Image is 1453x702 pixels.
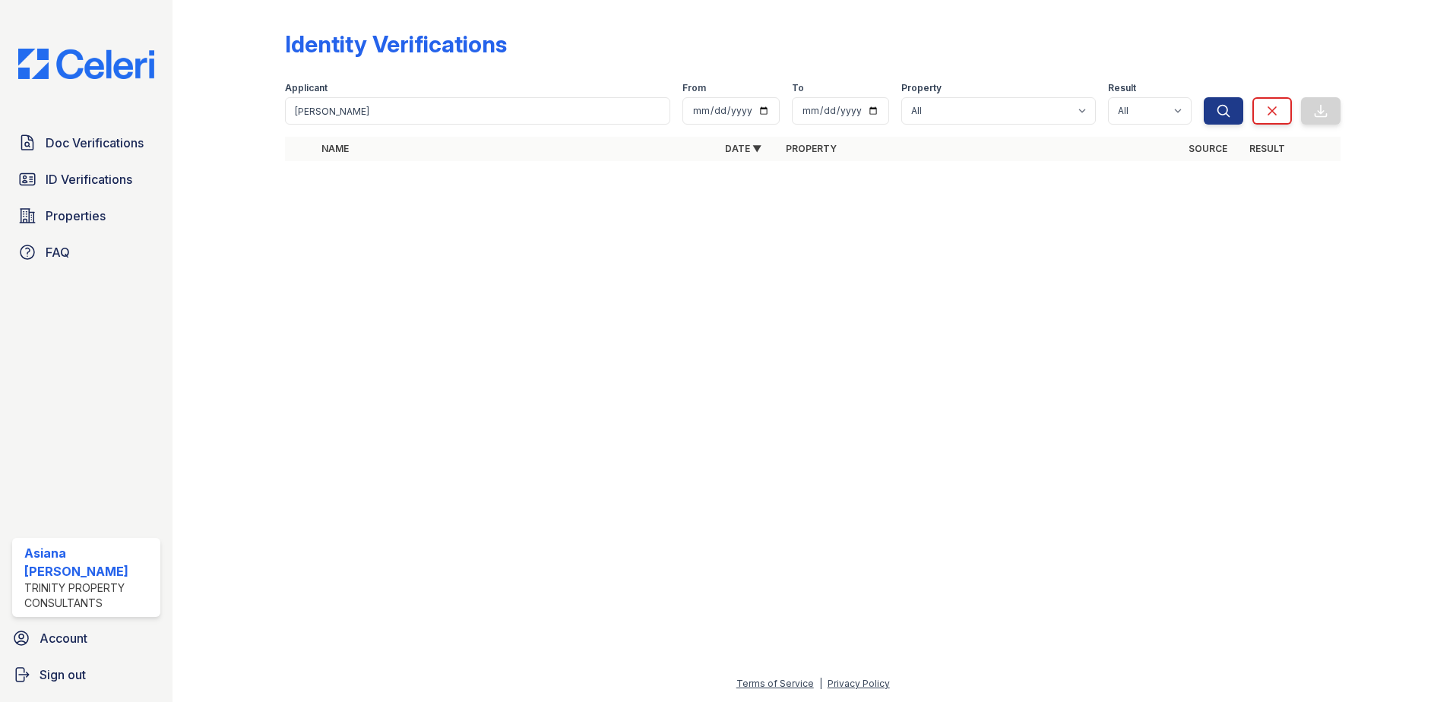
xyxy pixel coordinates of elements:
a: Name [321,143,349,154]
span: Sign out [40,666,86,684]
label: From [682,82,706,94]
img: CE_Logo_Blue-a8612792a0a2168367f1c8372b55b34899dd931a85d93a1a3d3e32e68fde9ad4.png [6,49,166,79]
label: Property [901,82,942,94]
label: Applicant [285,82,328,94]
a: Sign out [6,659,166,690]
a: Source [1189,143,1227,154]
label: To [792,82,804,94]
a: Properties [12,201,160,231]
span: FAQ [46,243,70,261]
a: Doc Verifications [12,128,160,158]
a: Property [786,143,837,154]
div: Asiana [PERSON_NAME] [24,544,154,580]
a: Account [6,623,166,653]
div: Identity Verifications [285,30,507,58]
a: FAQ [12,237,160,267]
a: Privacy Policy [828,678,890,689]
input: Search by name or phone number [285,97,670,125]
a: Terms of Service [736,678,814,689]
div: Trinity Property Consultants [24,580,154,611]
div: | [819,678,822,689]
span: Account [40,629,87,647]
a: Result [1249,143,1285,154]
span: Doc Verifications [46,134,144,152]
a: ID Verifications [12,164,160,194]
span: Properties [46,207,106,225]
label: Result [1108,82,1136,94]
span: ID Verifications [46,170,132,188]
a: Date ▼ [725,143,761,154]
